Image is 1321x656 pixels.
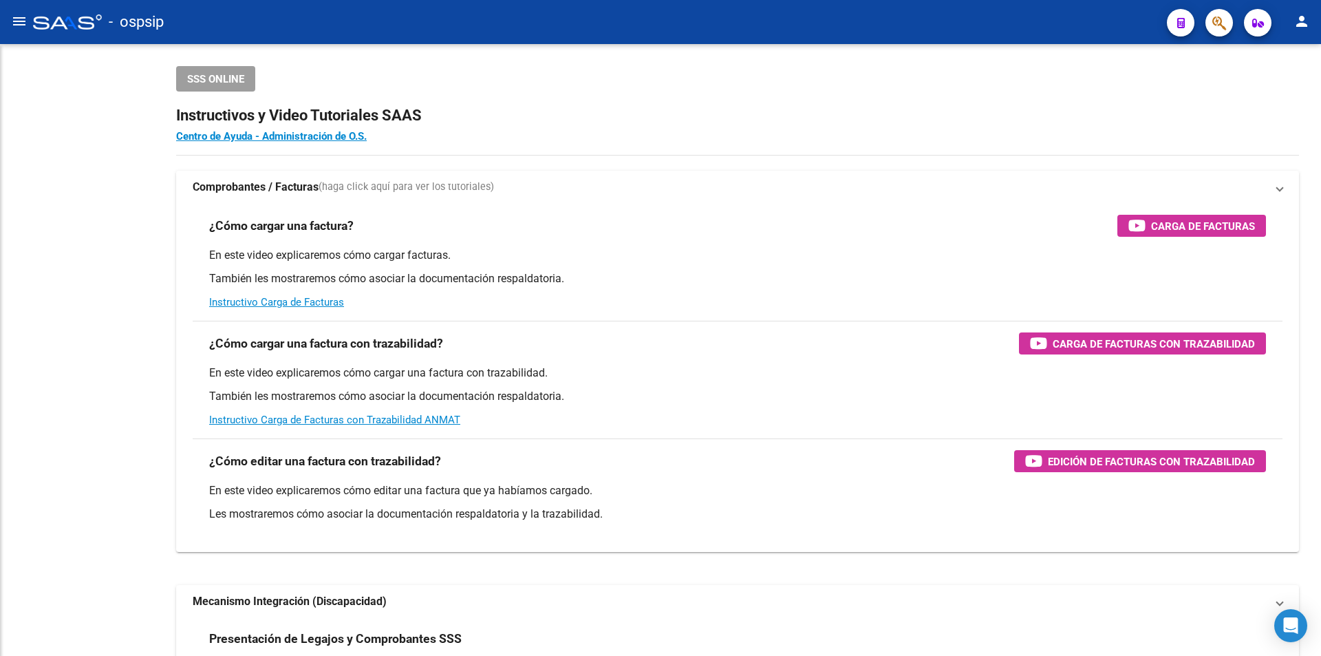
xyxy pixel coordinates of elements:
[209,216,354,235] h3: ¿Cómo cargar una factura?
[209,296,344,308] a: Instructivo Carga de Facturas
[187,73,244,85] span: SSS ONLINE
[1293,13,1310,30] mat-icon: person
[319,180,494,195] span: (haga click aquí para ver los tutoriales)
[209,483,1266,498] p: En este video explicaremos cómo editar una factura que ya habíamos cargado.
[1117,215,1266,237] button: Carga de Facturas
[193,180,319,195] strong: Comprobantes / Facturas
[209,334,443,353] h3: ¿Cómo cargar una factura con trazabilidad?
[1014,450,1266,472] button: Edición de Facturas con Trazabilidad
[1019,332,1266,355] button: Carga de Facturas con Trazabilidad
[1274,609,1307,642] div: Open Intercom Messenger
[109,7,164,37] span: - ospsip
[176,130,367,142] a: Centro de Ayuda - Administración de O.S.
[209,271,1266,286] p: También les mostraremos cómo asociar la documentación respaldatoria.
[176,171,1299,204] mat-expansion-panel-header: Comprobantes / Facturas(haga click aquí para ver los tutoriales)
[209,452,441,471] h3: ¿Cómo editar una factura con trazabilidad?
[176,204,1299,552] div: Comprobantes / Facturas(haga click aquí para ver los tutoriales)
[176,103,1299,129] h2: Instructivos y Video Tutoriales SAAS
[209,389,1266,404] p: También les mostraremos cómo asociar la documentación respaldatoria.
[11,13,28,30] mat-icon: menu
[176,66,255,92] button: SSS ONLINE
[209,248,1266,263] p: En este video explicaremos cómo cargar facturas.
[209,507,1266,522] p: Les mostraremos cómo asociar la documentación respaldatoria y la trazabilidad.
[193,594,387,609] strong: Mecanismo Integración (Discapacidad)
[1053,335,1255,352] span: Carga de Facturas con Trazabilidad
[176,585,1299,618] mat-expansion-panel-header: Mecanismo Integración (Discapacidad)
[209,414,460,426] a: Instructivo Carga de Facturas con Trazabilidad ANMAT
[1048,453,1255,470] span: Edición de Facturas con Trazabilidad
[1151,218,1255,235] span: Carga de Facturas
[209,366,1266,381] p: En este video explicaremos cómo cargar una factura con trazabilidad.
[209,629,462,648] h3: Presentación de Legajos y Comprobantes SSS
